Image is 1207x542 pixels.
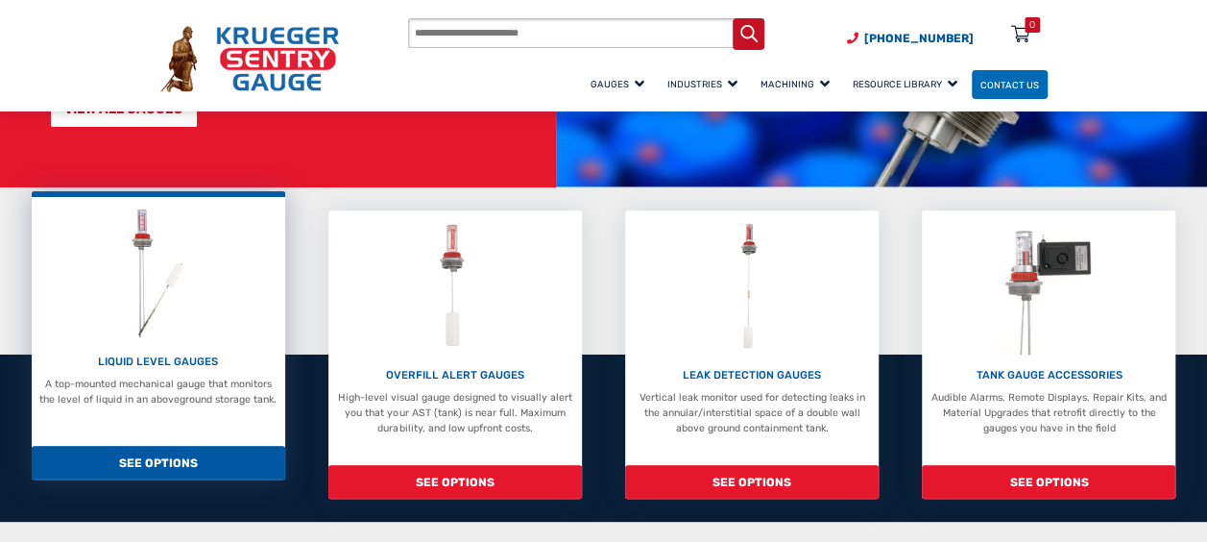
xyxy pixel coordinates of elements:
img: Tank Gauge Accessories [991,218,1107,356]
a: Tank Gauge Accessories TANK GAUGE ACCESSORIES Audible Alarms, Remote Displays, Repair Kits, and M... [922,210,1175,499]
a: Resource Library [844,67,972,101]
img: Overfill Alert Gauges [423,218,487,356]
span: [PHONE_NUMBER] [864,32,974,45]
a: Overfill Alert Gauges OVERFILL ALERT GAUGES High-level visual gauge designed to visually alert yo... [328,210,582,499]
img: Leak Detection Gauges [723,218,780,356]
img: Krueger Sentry Gauge [160,26,339,92]
span: Resource Library [853,79,957,89]
span: Industries [667,79,737,89]
img: Liquid Level Gauges [120,205,197,342]
a: Leak Detection Gauges LEAK DETECTION GAUGES Vertical leak monitor used for detecting leaks in the... [625,210,879,499]
a: Gauges [582,67,659,101]
div: 0 [1029,17,1035,33]
a: Contact Us [972,70,1048,100]
p: OVERFILL ALERT GAUGES [335,367,574,383]
a: Liquid Level Gauges LIQUID LEVEL GAUGES A top-mounted mechanical gauge that monitors the level of... [32,191,285,480]
p: LIQUID LEVEL GAUGES [38,354,278,370]
p: TANK GAUGE ACCESSORIES [929,367,1169,383]
span: SEE OPTIONS [625,465,879,499]
p: A top-mounted mechanical gauge that monitors the level of liquid in an aboveground storage tank. [38,377,278,407]
span: Contact Us [980,79,1039,89]
a: Machining [752,67,844,101]
p: LEAK DETECTION GAUGES [633,367,872,383]
span: SEE OPTIONS [328,465,582,499]
span: SEE OPTIONS [922,465,1175,499]
span: Gauges [591,79,644,89]
p: High-level visual gauge designed to visually alert you that your AST (tank) is near full. Maximum... [335,390,574,435]
a: Industries [659,67,752,101]
p: Vertical leak monitor used for detecting leaks in the annular/interstitial space of a double wall... [633,390,872,435]
p: Audible Alarms, Remote Displays, Repair Kits, and Material Upgrades that retrofit directly to the... [929,390,1169,435]
span: Machining [760,79,830,89]
span: SEE OPTIONS [32,446,285,480]
a: Phone Number (920) 434-8860 [847,30,974,47]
